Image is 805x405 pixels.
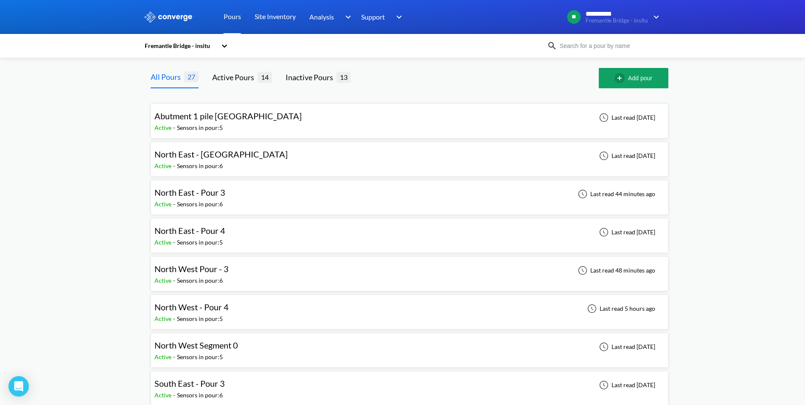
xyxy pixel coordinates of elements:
a: North East - [GEOGRAPHIC_DATA]Active-Sensors in pour:6Last read [DATE] [151,152,668,159]
span: Active [154,315,173,322]
a: North West Pour - 3Active-Sensors in pour:6Last read 48 minutes ago [151,266,668,273]
img: downArrow.svg [648,12,662,22]
div: Last read [DATE] [595,112,658,123]
span: Support [361,11,385,22]
div: Sensors in pour: 5 [177,123,223,132]
a: North West Segment 0Active-Sensors in pour:5Last read [DATE] [151,343,668,350]
span: 14 [258,72,272,82]
div: Last read 44 minutes ago [573,189,658,199]
div: All Pours [151,71,184,83]
span: North West Pour - 3 [154,264,229,274]
img: downArrow.svg [391,12,404,22]
span: Fremantle Bridge - insitu [586,17,648,24]
div: Last read 5 hours ago [583,304,658,314]
a: South East - Pour 3Active-Sensors in pour:6Last read [DATE] [151,381,668,388]
span: 13 [337,72,351,82]
span: Active [154,124,173,131]
a: North East - Pour 4Active-Sensors in pour:5Last read [DATE] [151,228,668,235]
div: Last read [DATE] [595,227,658,237]
span: - [173,200,177,208]
span: Active [154,277,173,284]
img: icon-search.svg [547,41,557,51]
span: South East - Pour 3 [154,378,225,388]
div: Sensors in pour: 5 [177,314,223,323]
button: Add pour [599,68,668,88]
span: Active [154,353,173,360]
div: Sensors in pour: 5 [177,352,223,362]
div: Sensors in pour: 6 [177,200,223,209]
span: Active [154,162,173,169]
a: North East - Pour 3Active-Sensors in pour:6Last read 44 minutes ago [151,190,668,197]
a: North West - Pour 4Active-Sensors in pour:5Last read 5 hours ago [151,304,668,312]
div: Last read [DATE] [595,151,658,161]
span: North East - Pour 4 [154,225,225,236]
div: Last read [DATE] [595,342,658,352]
span: - [173,391,177,399]
span: North East - [GEOGRAPHIC_DATA] [154,149,288,159]
span: North West Segment 0 [154,340,238,350]
span: Abutment 1 pile [GEOGRAPHIC_DATA] [154,111,302,121]
div: Sensors in pour: 6 [177,276,223,285]
span: 27 [184,71,199,82]
div: Sensors in pour: 6 [177,391,223,400]
div: Last read [DATE] [595,380,658,390]
span: Active [154,200,173,208]
span: - [173,315,177,322]
span: Active [154,391,173,399]
span: Active [154,239,173,246]
div: Fremantle Bridge - insitu [144,41,217,51]
span: - [173,353,177,360]
span: - [173,124,177,131]
input: Search for a pour by name [557,41,660,51]
div: Inactive Pours [286,71,337,83]
img: add-circle-outline.svg [614,73,628,83]
img: logo_ewhite.svg [144,11,193,22]
div: Active Pours [212,71,258,83]
div: Last read 48 minutes ago [573,265,658,276]
span: - [173,162,177,169]
span: North East - Pour 3 [154,187,225,197]
span: - [173,239,177,246]
div: Sensors in pour: 5 [177,238,223,247]
img: downArrow.svg [339,12,353,22]
span: - [173,277,177,284]
div: Sensors in pour: 6 [177,161,223,171]
span: North West - Pour 4 [154,302,229,312]
div: Open Intercom Messenger [8,376,29,397]
a: Abutment 1 pile [GEOGRAPHIC_DATA]Active-Sensors in pour:5Last read [DATE] [151,113,668,121]
span: Analysis [309,11,334,22]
